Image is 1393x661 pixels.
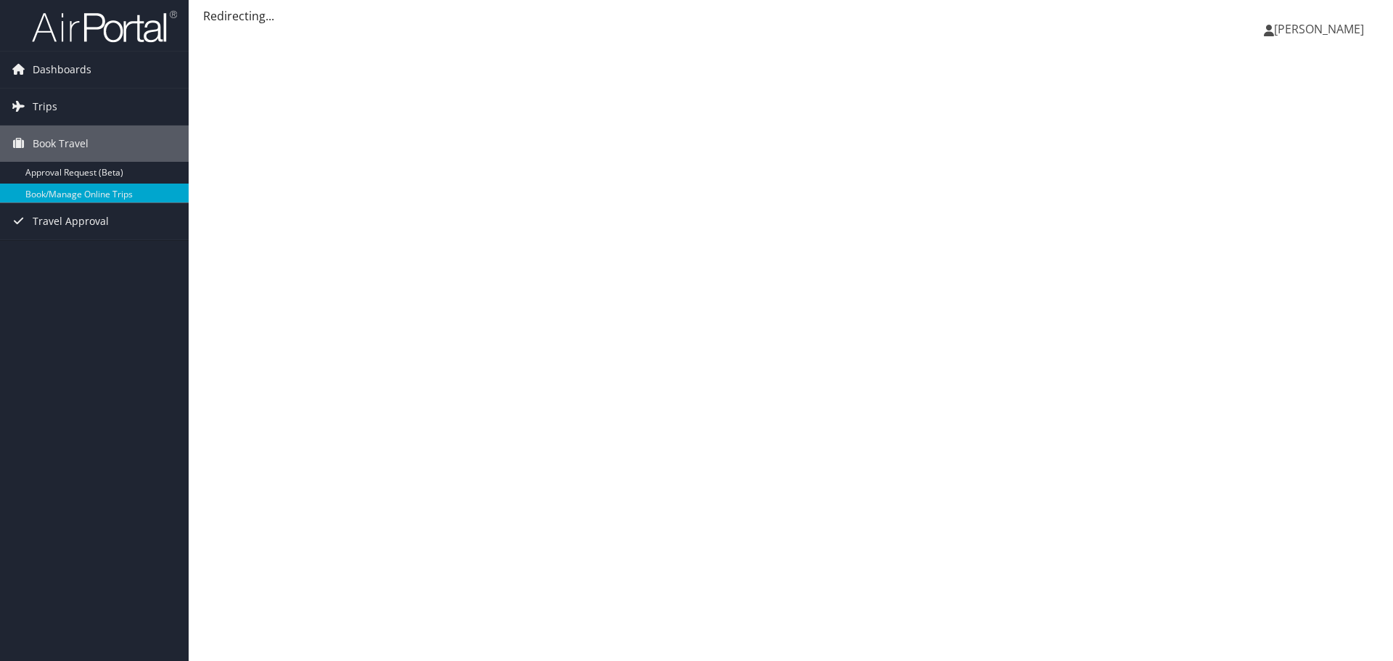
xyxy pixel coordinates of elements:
[33,126,89,162] span: Book Travel
[1274,21,1364,37] span: [PERSON_NAME]
[32,9,177,44] img: airportal-logo.png
[33,203,109,239] span: Travel Approval
[33,89,57,125] span: Trips
[1264,7,1378,51] a: [PERSON_NAME]
[33,52,91,88] span: Dashboards
[203,7,1378,25] div: Redirecting...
